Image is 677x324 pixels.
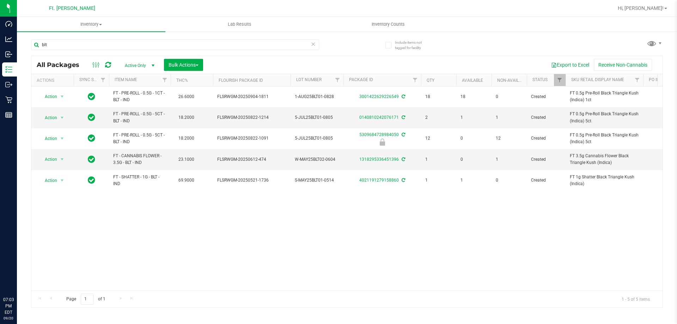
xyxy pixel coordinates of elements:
inline-svg: Dashboard [5,20,12,27]
span: Bulk Actions [169,62,199,68]
inline-svg: Inbound [5,51,12,58]
span: 69.9000 [175,175,198,185]
a: PO ID [649,77,659,82]
a: Inventory [17,17,165,32]
a: 5309684728984050 [359,132,399,137]
span: 1 [496,114,523,121]
span: 0 [461,156,487,163]
span: FT - PRE-ROLL - 0.5G - 1CT - BLT - IND [113,90,166,103]
span: In Sync [88,175,95,185]
a: Flourish Package ID [219,78,263,83]
span: Action [38,154,57,164]
inline-svg: Inventory [5,66,12,73]
a: Lot Number [296,77,322,82]
span: Sync from Compliance System [401,178,405,183]
p: 09/20 [3,316,14,321]
span: Include items not tagged for facility [395,40,430,50]
span: 26.6000 [175,92,198,102]
inline-svg: Retail [5,96,12,103]
input: Search Package ID, Item Name, SKU, Lot or Part Number... [31,39,319,50]
span: 2 [425,114,452,121]
span: FT 3.5g Cannabis Flower Black Triangle Kush (Indica) [570,153,639,166]
span: FT - PRE-ROLL - 0.5G - 5CT - BLT - IND [113,132,166,145]
span: 0 [496,177,523,184]
a: Filter [332,74,343,86]
span: Lab Results [218,21,261,27]
span: 1 - 5 of 5 items [616,294,655,304]
button: Export to Excel [547,59,594,71]
div: Actions [37,78,71,83]
a: Lab Results [165,17,314,32]
span: Sync from Compliance System [401,157,405,162]
span: 1-AUG25BLT01-0828 [295,93,339,100]
span: FT - SHATTER - 1G - BLT - IND [113,174,166,187]
span: select [58,113,67,123]
span: FLSRWGM-20250612-474 [217,156,286,163]
a: Filter [409,74,421,86]
a: Qty [427,78,434,83]
a: Sku Retail Display Name [571,77,624,82]
input: 1 [81,294,93,305]
p: 07:03 PM EDT [3,297,14,316]
span: FT 0.5g Pre-Roll Black Triangle Kush (Indica) 5ct [570,111,639,124]
span: In Sync [88,154,95,164]
span: 12 [425,135,452,142]
a: Available [462,78,483,83]
span: 1 [461,177,487,184]
span: In Sync [88,92,95,102]
span: 18 [425,93,452,100]
a: Filter [159,74,171,86]
span: Action [38,176,57,185]
a: THC% [176,78,188,83]
span: Clear [311,39,316,49]
span: FLSRWGM-20250822-1214 [217,114,286,121]
span: 18.2000 [175,133,198,143]
span: Sync from Compliance System [401,94,405,99]
span: Action [38,113,57,123]
span: In Sync [88,133,95,143]
span: select [58,92,67,102]
iframe: Resource center [7,268,28,289]
span: FLSRWGM-20250822-1091 [217,135,286,142]
span: Created [531,177,561,184]
span: Created [531,114,561,121]
span: 1 [425,177,452,184]
span: select [58,176,67,185]
a: Item Name [115,77,137,82]
a: 4021191279158860 [359,178,399,183]
span: FT - PRE-ROLL - 0.5G - 5CT - BLT - IND [113,111,166,124]
span: All Packages [37,61,86,69]
span: FT 1g Shatter Black Triangle Kush (Indica) [570,174,639,187]
span: 5-JUL25BLT01-0805 [295,114,339,121]
a: Non-Available [497,78,529,83]
span: Created [531,135,561,142]
a: Status [532,77,548,82]
span: FT 0.5g Pre-Roll Black Triangle Kush (Indica) 5ct [570,132,639,145]
button: Receive Non-Cannabis [594,59,652,71]
span: 0 [496,93,523,100]
span: Page of 1 [60,294,111,305]
span: 1 [461,114,487,121]
span: In Sync [88,112,95,122]
a: Sync Status [79,77,106,82]
a: Inventory Counts [314,17,462,32]
div: Newly Received [342,139,422,146]
span: 23.1000 [175,154,198,165]
span: FT - CANNABIS FLOWER - 3.5G - BLT - IND [113,153,166,166]
span: S-MAY25BLT01-0514 [295,177,339,184]
span: W-MAY25BLT02-0604 [295,156,339,163]
span: FT 0.5g Pre-Roll Black Triangle Kush (Indica) 1ct [570,90,639,103]
a: Filter [554,74,566,86]
span: FLSRWGM-20250904-1811 [217,93,286,100]
span: 18.2000 [175,112,198,123]
inline-svg: Reports [5,111,12,118]
span: select [58,154,67,164]
span: 0 [461,135,487,142]
span: Sync from Compliance System [401,132,405,137]
span: Created [531,156,561,163]
a: 1318295336451396 [359,157,399,162]
span: 12 [496,135,523,142]
a: Package ID [349,77,373,82]
span: Inventory [17,21,165,27]
span: select [58,134,67,143]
